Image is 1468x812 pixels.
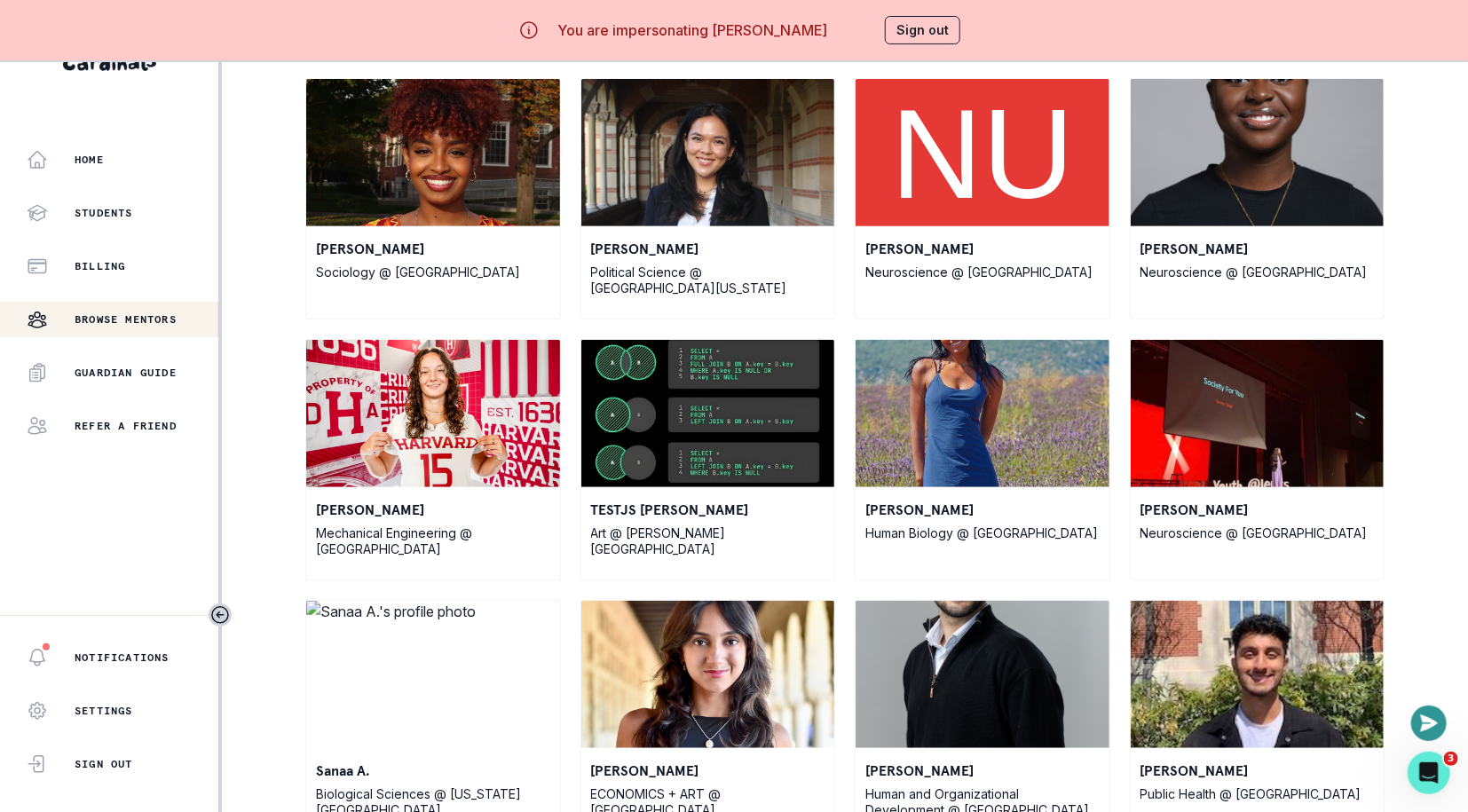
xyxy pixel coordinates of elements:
p: [PERSON_NAME] [865,238,1100,259]
a: Nicole U.'s profile photo[PERSON_NAME]Neuroscience @ [GEOGRAPHIC_DATA] [855,78,1110,319]
img: Nicole U.'s profile photo [856,79,1109,226]
p: [PERSON_NAME] [1140,499,1375,520]
img: Shrea T.'s profile photo [1131,340,1385,487]
a: Chanel N.'s profile photo[PERSON_NAME]Political Science @ [GEOGRAPHIC_DATA][US_STATE] [580,78,836,319]
p: Browse Mentors [75,312,177,327]
span: 3 [1444,752,1458,766]
img: Neil R.'s profile photo [1131,601,1385,748]
button: Toggle sidebar [209,603,232,627]
img: Eden G.'s profile photo [306,79,560,226]
p: Mechanical Engineering @ [GEOGRAPHIC_DATA] [316,525,550,557]
p: Neuroscience @ [GEOGRAPHIC_DATA] [865,264,1100,280]
a: Tijesunimi B.'s profile photo[PERSON_NAME]Neuroscience @ [GEOGRAPHIC_DATA] [1130,78,1385,319]
p: You are impersonating [PERSON_NAME] [557,20,827,41]
button: Sign out [885,16,960,44]
p: Students [75,206,133,220]
p: [PERSON_NAME] [865,760,1100,781]
p: Political Science @ [GEOGRAPHIC_DATA][US_STATE] [591,264,825,296]
a: Chloe B.'s profile photo[PERSON_NAME]Mechanical Engineering @ [GEOGRAPHIC_DATA] [305,339,561,580]
a: Tash M.'s profile photo[PERSON_NAME]Human Biology @ [GEOGRAPHIC_DATA] [855,339,1110,580]
img: Tash M.'s profile photo [856,340,1109,487]
a: Eden G.'s profile photo[PERSON_NAME]Sociology @ [GEOGRAPHIC_DATA] [305,78,561,319]
p: Notifications [75,650,170,665]
p: [PERSON_NAME] [591,760,825,781]
p: Human Biology @ [GEOGRAPHIC_DATA] [865,525,1100,541]
p: [PERSON_NAME] [316,238,550,259]
p: Refer a friend [75,419,177,433]
p: Neuroscience @ [GEOGRAPHIC_DATA] [1140,264,1375,280]
img: TESTJS T.'s profile photo [581,340,835,487]
img: Chanel N.'s profile photo [581,79,835,226]
p: Public Health @ [GEOGRAPHIC_DATA] [1140,786,1375,802]
button: Open or close messaging widget [1411,706,1447,741]
p: [PERSON_NAME] [865,499,1100,520]
p: Sanaa A. [316,760,550,781]
iframe: Intercom live chat [1408,752,1450,794]
p: Art @ [PERSON_NAME][GEOGRAPHIC_DATA] [591,525,825,557]
img: Sanaa A.'s profile photo [306,601,560,748]
a: TESTJS T.'s profile photoTESTJS [PERSON_NAME]Art @ [PERSON_NAME][GEOGRAPHIC_DATA] [580,339,836,580]
p: [PERSON_NAME] [1140,760,1375,781]
p: [PERSON_NAME] [316,499,550,520]
p: Neuroscience @ [GEOGRAPHIC_DATA] [1140,525,1375,541]
p: TESTJS [PERSON_NAME] [591,499,825,520]
p: Billing [75,259,125,273]
p: [PERSON_NAME] [591,238,825,259]
img: Chloe B.'s profile photo [306,340,560,487]
p: Guardian Guide [75,366,177,380]
img: Tijesunimi B.'s profile photo [1131,79,1385,226]
p: Sign Out [75,757,133,771]
p: Settings [75,704,133,718]
p: [PERSON_NAME] [1140,238,1375,259]
a: Shrea T.'s profile photo[PERSON_NAME]Neuroscience @ [GEOGRAPHIC_DATA] [1130,339,1385,580]
p: Home [75,153,104,167]
p: Sociology @ [GEOGRAPHIC_DATA] [316,264,550,280]
img: Justin K.'s profile photo [856,601,1109,748]
img: Navya A.'s profile photo [581,601,835,748]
